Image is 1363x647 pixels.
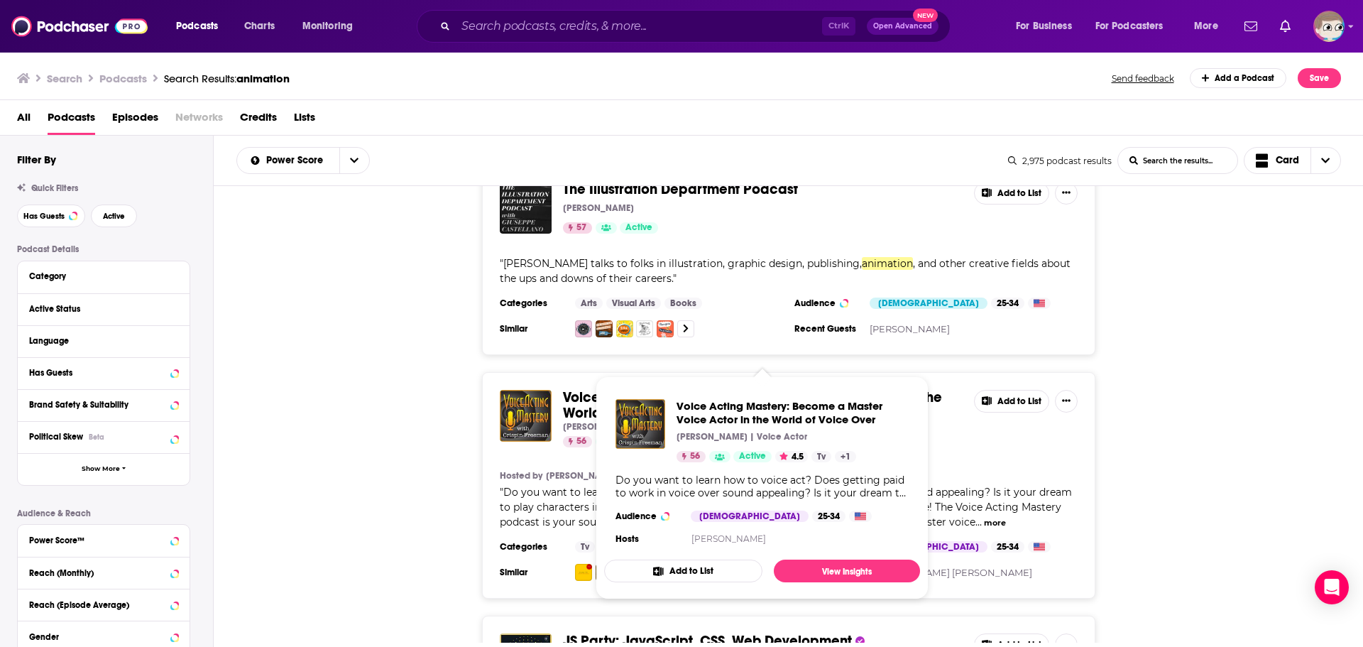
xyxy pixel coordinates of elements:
[775,451,808,462] button: 4.5
[575,320,592,337] img: The Women of Illustration Podcast
[576,435,586,449] span: 56
[677,399,909,426] a: Voice Acting Mastery: Become a Master Voice Actor in the World of Voice Over
[1184,15,1236,38] button: open menu
[615,474,909,499] div: Do you want to learn how to voice act? Does getting paid to work in voice over sound appealing? I...
[691,533,766,544] a: [PERSON_NAME]
[1095,16,1164,36] span: For Podcasters
[244,16,275,36] span: Charts
[500,257,1071,285] span: " "
[691,511,809,522] div: [DEMOGRAPHIC_DATA]
[292,15,371,38] button: open menu
[1190,68,1287,88] a: Add a Podcast
[862,257,913,270] span: animation
[500,257,1071,285] span: , and other creative fields about the ups and downs of their careers.
[870,298,987,309] div: [DEMOGRAPHIC_DATA]
[500,541,564,553] h3: Categories
[620,222,658,234] a: Active
[23,212,65,220] span: Has Guests
[500,470,542,482] h4: Hosted by
[240,106,277,135] a: Credits
[29,632,166,642] div: Gender
[1086,15,1184,38] button: open menu
[615,533,639,545] h4: Hosts
[29,271,169,281] div: Category
[29,627,178,645] button: Gender
[500,486,1072,513] span: Do you want to learn how to voice act? Does getting paid to work in voice over sound appealing? I...
[733,451,772,462] a: Active
[456,15,822,38] input: Search podcasts, credits, & more...
[984,517,1006,529] button: more
[1276,156,1299,165] span: Card
[99,72,147,85] h3: Podcasts
[29,300,178,317] button: Active Status
[500,182,552,234] img: The Illustration Department Podcast
[563,202,634,214] p: [PERSON_NAME]
[974,182,1049,205] button: Add to List
[546,470,617,482] a: [PERSON_NAME]
[575,564,592,581] img: Ignite Your Acting Career
[266,156,328,165] span: Power Score
[29,364,178,381] button: Has Guests
[11,13,148,40] img: Podchaser - Follow, Share and Rate Podcasts
[500,486,1072,528] span: "
[563,180,798,198] span: The Illustration Department Podcast
[503,257,862,270] span: [PERSON_NAME] talks to folks in illustration, graphic design, publishing,
[112,106,158,135] span: Episodes
[1313,11,1345,42] button: Show profile menu
[18,453,190,485] button: Show More
[175,106,223,135] span: Networks
[913,9,938,22] span: New
[596,320,613,337] img: The Good Ship Illustration
[1274,14,1296,38] a: Show notifications dropdown
[873,23,932,30] span: Open Advanced
[29,396,178,413] button: Brand Safety & Suitability
[563,421,694,433] p: [PERSON_NAME] | Voice Actor
[164,72,290,85] div: Search Results:
[606,298,661,309] a: Visual Arts
[604,560,762,582] button: Add to List
[29,267,178,285] button: Category
[82,465,120,473] span: Show More
[17,106,31,135] span: All
[29,568,166,578] div: Reach (Monthly)
[500,323,564,335] h3: Similar
[500,390,552,442] img: Voice Acting Mastery: Become a Master Voice Actor in the World of Voice Over
[1313,11,1345,42] img: User Profile
[1313,11,1345,42] span: Logged in as JeremyBonds
[29,595,178,613] button: Reach (Episode Average)
[1055,390,1078,413] button: Show More Button
[1008,156,1112,166] div: 2,975 podcast results
[29,368,166,378] div: Has Guests
[29,304,169,314] div: Active Status
[616,320,633,337] a: Illo Chat: Illustration Podcast
[575,541,595,553] a: Tv
[235,15,283,38] a: Charts
[870,541,987,553] div: [DEMOGRAPHIC_DATA]
[975,516,982,528] span: ...
[17,244,190,254] p: Podcast Details
[576,221,586,235] span: 57
[657,320,674,337] img: Thoughts on Illustration
[677,431,807,442] p: [PERSON_NAME] | Voice Actor
[625,221,652,235] span: Active
[29,428,178,445] button: Political SkewBeta
[500,298,564,309] h3: Categories
[677,451,706,462] a: 56
[48,106,95,135] a: Podcasts
[29,432,83,442] span: Political Skew
[615,399,665,449] img: Voice Acting Mastery: Become a Master Voice Actor in the World of Voice Over
[31,183,78,193] span: Quick Filters
[1244,147,1342,174] h2: Choose View
[294,106,315,135] span: Lists
[1239,14,1263,38] a: Show notifications dropdown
